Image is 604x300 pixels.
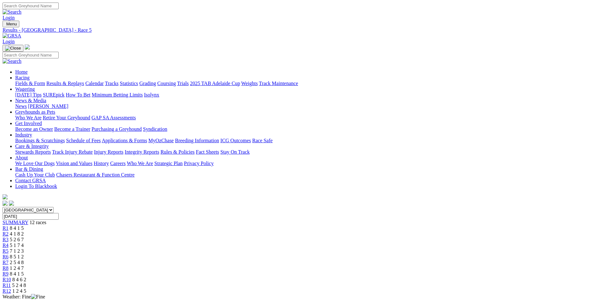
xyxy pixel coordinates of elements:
img: GRSA [3,33,21,39]
span: 8 4 1 5 [10,271,24,277]
span: 4 1 8 2 [10,231,24,237]
a: Get Involved [15,121,42,126]
a: Cash Up Your Club [15,172,55,177]
span: 1 2 4 5 [12,288,26,294]
div: Wagering [15,92,601,98]
span: 8 4 1 5 [10,225,24,231]
a: Become an Owner [15,126,53,132]
a: R7 [3,260,9,265]
a: Bar & Dining [15,166,43,172]
a: Injury Reports [94,149,123,155]
span: Menu [6,22,17,26]
div: Racing [15,81,601,86]
a: SUMMARY [3,220,28,225]
a: Race Safe [252,138,272,143]
a: Schedule of Fees [66,138,101,143]
div: Greyhounds as Pets [15,115,601,121]
a: Who We Are [15,115,42,120]
a: Fact Sheets [196,149,219,155]
a: Greyhounds as Pets [15,109,55,115]
a: Applications & Forms [102,138,147,143]
span: 12 races [29,220,46,225]
a: R12 [3,288,11,294]
div: News & Media [15,103,601,109]
a: About [15,155,28,160]
a: News & Media [15,98,46,103]
a: Become a Trainer [54,126,90,132]
img: facebook.svg [3,201,8,206]
a: Industry [15,132,32,137]
span: 1 2 4 7 [10,265,24,271]
a: ICG Outcomes [220,138,251,143]
span: R9 [3,271,9,277]
a: R8 [3,265,9,271]
div: Get Involved [15,126,601,132]
img: logo-grsa-white.png [3,194,8,199]
a: R6 [3,254,9,259]
a: Login [3,39,15,44]
a: Results - [GEOGRAPHIC_DATA] - Race 5 [3,27,601,33]
a: News [15,103,27,109]
a: Fields & Form [15,81,45,86]
img: Search [3,9,22,15]
a: Care & Integrity [15,143,49,149]
a: R3 [3,237,9,242]
a: Calendar [85,81,104,86]
a: R4 [3,243,9,248]
a: Track Maintenance [259,81,298,86]
span: 5 1 7 4 [10,243,24,248]
img: Close [5,46,21,51]
a: R1 [3,225,9,231]
a: Minimum Betting Limits [92,92,143,97]
a: We Love Our Dogs [15,161,55,166]
img: logo-grsa-white.png [25,44,30,50]
span: 8 5 1 2 [10,254,24,259]
a: How To Bet [66,92,91,97]
a: Isolynx [144,92,159,97]
a: Coursing [157,81,176,86]
a: Home [15,69,28,75]
button: Toggle navigation [3,45,23,52]
a: Results & Replays [46,81,84,86]
a: Who We Are [127,161,153,166]
a: Grading [140,81,156,86]
a: Stay On Track [220,149,250,155]
img: Fine [31,294,45,300]
img: twitter.svg [9,201,14,206]
img: Search [3,58,22,64]
div: Care & Integrity [15,149,601,155]
a: R11 [3,283,11,288]
a: R5 [3,248,9,254]
a: Integrity Reports [125,149,159,155]
a: History [94,161,109,166]
span: 2 5 4 8 [10,260,24,265]
span: 8 4 6 2 [12,277,26,282]
span: Weather: Fine [3,294,45,299]
a: Breeding Information [175,138,219,143]
a: Trials [177,81,189,86]
a: Racing [15,75,29,80]
a: Strategic Plan [154,161,183,166]
a: Track Injury Rebate [52,149,93,155]
a: [DATE] Tips [15,92,42,97]
a: R10 [3,277,11,282]
input: Search [3,52,59,58]
a: 2025 TAB Adelaide Cup [190,81,240,86]
a: Purchasing a Greyhound [92,126,142,132]
a: Careers [110,161,126,166]
a: MyOzChase [148,138,174,143]
a: Weights [241,81,258,86]
a: [PERSON_NAME] [28,103,68,109]
span: 5 2 4 8 [12,283,26,288]
a: Contact GRSA [15,178,46,183]
a: Stewards Reports [15,149,51,155]
a: Chasers Restaurant & Function Centre [56,172,134,177]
